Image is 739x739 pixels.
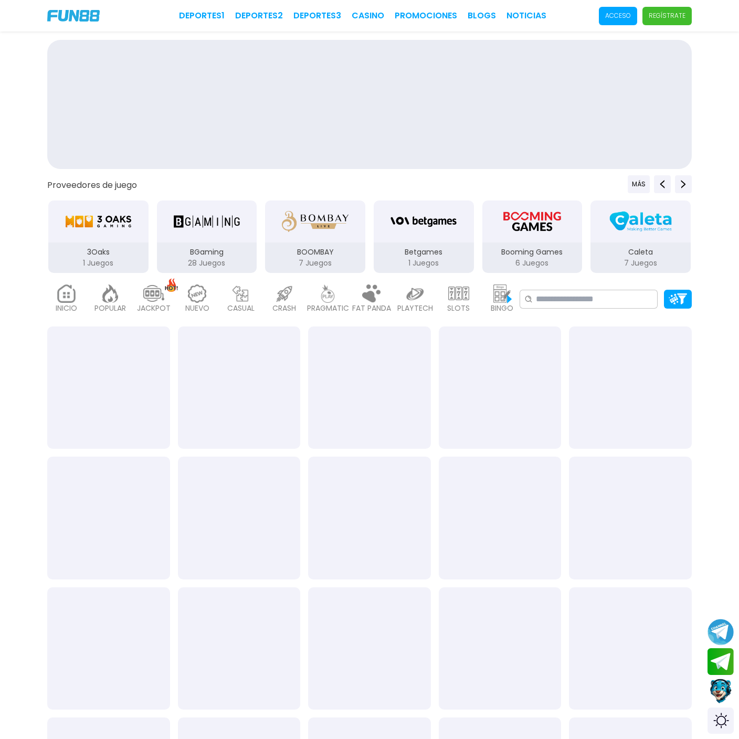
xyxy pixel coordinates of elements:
img: jackpot_light.webp [143,284,164,303]
p: 3Oaks [48,247,149,258]
p: BGaming [157,247,257,258]
p: JACKPOT [137,303,171,314]
p: INICIO [56,303,77,314]
p: 28 Juegos [157,258,257,269]
p: BINGO [491,303,513,314]
a: CASINO [352,9,384,22]
a: BLOGS [468,9,496,22]
button: BGaming [153,199,261,274]
img: hot [165,278,178,292]
p: NUEVO [185,303,209,314]
a: Deportes1 [179,9,225,22]
p: Regístrate [649,11,685,20]
div: Switch theme [708,708,734,734]
p: Betgames [374,247,474,258]
button: Next providers [675,175,692,193]
p: PRAGMATIC [307,303,349,314]
img: crash_light.webp [274,284,295,303]
p: 1 Juegos [48,258,149,269]
button: Previous providers [654,175,671,193]
p: FAT PANDA [352,303,391,314]
img: bingo_light.webp [492,284,513,303]
img: Company Logo [47,10,100,22]
img: pragmatic_light.webp [318,284,339,303]
img: popular_light.webp [100,284,121,303]
p: SLOTS [447,303,470,314]
p: CRASH [272,303,296,314]
p: Booming Games [482,247,583,258]
a: Deportes3 [293,9,341,22]
img: home_light.webp [56,284,77,303]
button: 3Oaks [44,199,153,274]
a: Promociones [395,9,457,22]
p: 7 Juegos [265,258,365,269]
img: 3Oaks [65,207,131,236]
img: Platform Filter [669,293,687,304]
p: 7 Juegos [590,258,691,269]
button: Caleta [586,199,695,274]
p: Caleta [590,247,691,258]
img: playtech_light.webp [405,284,426,303]
img: Booming Games [499,207,565,236]
p: 1 Juegos [374,258,474,269]
button: Booming Games [478,199,587,274]
p: CASUAL [227,303,255,314]
button: Previous providers [628,175,650,193]
img: BGaming [174,207,240,236]
img: fat_panda_light.webp [361,284,382,303]
a: NOTICIAS [506,9,546,22]
img: casual_light.webp [230,284,251,303]
p: PLAYTECH [397,303,433,314]
button: Betgames [369,199,478,274]
img: slots_light.webp [448,284,469,303]
a: Deportes2 [235,9,283,22]
button: Proveedores de juego [47,180,137,191]
p: POPULAR [94,303,126,314]
p: 6 Juegos [482,258,583,269]
p: BOOMBAY [265,247,365,258]
button: Join telegram [708,648,734,675]
img: Caleta [607,207,673,236]
p: Acceso [605,11,631,20]
img: BOOMBAY [282,207,348,236]
button: Join telegram channel [708,618,734,646]
button: Contact customer service [708,678,734,705]
img: new_light.webp [187,284,208,303]
button: BOOMBAY [261,199,369,274]
img: Betgames [390,207,457,236]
